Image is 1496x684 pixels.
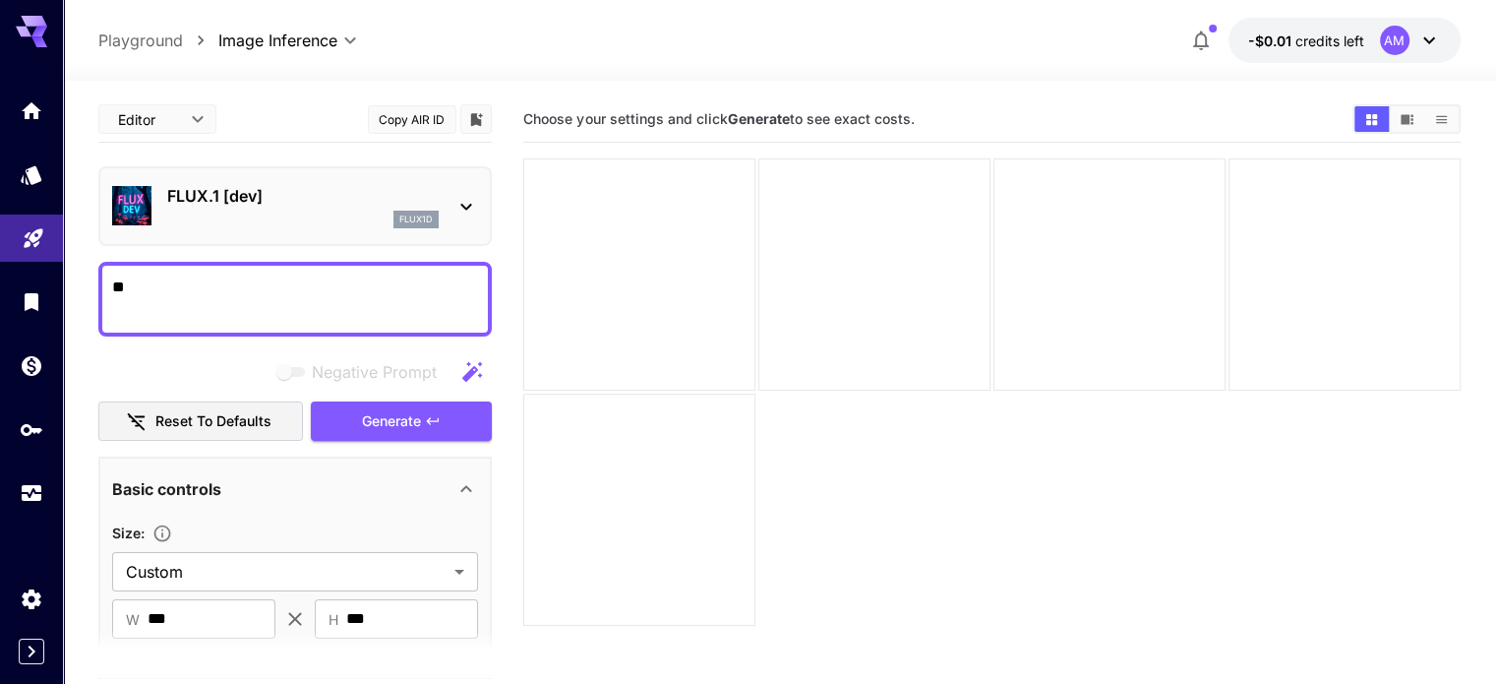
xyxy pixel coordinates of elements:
div: Show media in grid viewShow media in video viewShow media in list view [1352,104,1461,134]
button: Add to library [467,107,485,131]
b: Generate [727,110,789,127]
span: credits left [1295,32,1364,49]
span: Negative Prompt [312,360,437,384]
button: Show media in video view [1390,106,1424,132]
button: Copy AIR ID [368,105,456,134]
span: Negative prompts are not compatible with the selected model. [272,359,452,384]
button: Reset to defaults [98,402,303,442]
button: Show media in list view [1424,106,1459,132]
button: Generate [311,402,492,442]
div: Home [20,98,43,123]
span: W [126,608,140,631]
div: AM [1380,26,1409,55]
span: Custom [126,560,447,584]
div: Library [20,289,43,314]
div: Models [20,162,43,187]
span: H [329,608,338,631]
div: API Keys [20,417,43,442]
p: flux1d [399,213,433,226]
button: Show media in grid view [1354,106,1389,132]
span: Editor [118,109,179,130]
span: Generate [362,409,421,434]
span: Choose your settings and click to see exact costs. [523,110,914,127]
a: Playground [98,29,183,52]
div: Usage [20,481,43,506]
p: Basic controls [112,477,221,501]
p: FLUX.1 [dev] [167,184,439,208]
span: Size : [112,525,145,541]
div: FLUX.1 [dev]flux1d [112,176,478,236]
span: -$0.01 [1248,32,1295,49]
span: Image Inference [218,29,337,52]
div: -$0.006 [1248,31,1364,51]
div: Wallet [20,353,43,378]
button: Expand sidebar [19,639,44,664]
nav: breadcrumb [98,29,218,52]
button: -$0.006AM [1228,18,1461,63]
div: Playground [22,219,45,244]
button: Adjust the dimensions of the generated image by specifying its width and height in pixels, or sel... [145,524,180,543]
div: Basic controls [112,466,478,513]
div: Settings [20,587,43,611]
